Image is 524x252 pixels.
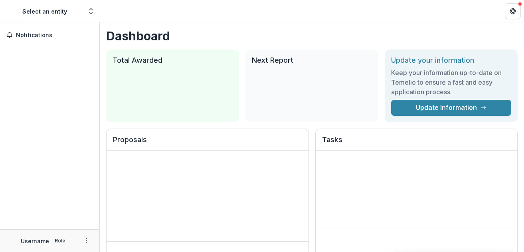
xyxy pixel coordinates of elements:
[113,56,233,65] h2: Total Awarded
[113,135,302,151] h2: Proposals
[391,68,511,97] h3: Keep your information up-to-date on Temelio to ensure a fast and easy application process.
[22,7,67,16] div: Select an entity
[85,3,97,19] button: Open entity switcher
[82,236,91,246] button: More
[3,29,96,42] button: Notifications
[16,32,93,39] span: Notifications
[322,135,511,151] h2: Tasks
[252,56,372,65] h2: Next Report
[21,237,49,245] p: Username
[391,100,511,116] a: Update Information
[106,29,518,43] h1: Dashboard
[391,56,511,65] h2: Update your information
[52,237,68,244] p: Role
[505,3,521,19] button: Get Help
